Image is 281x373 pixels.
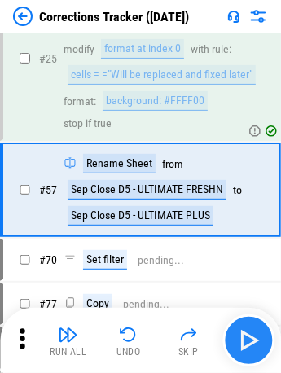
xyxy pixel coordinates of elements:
[68,65,256,85] div: cells = ="Will be replaced and fixed later"
[64,43,94,55] div: modify
[235,327,261,353] img: Main button
[50,347,86,357] div: Run All
[123,298,169,310] div: pending...
[162,158,183,170] div: from
[116,347,141,357] div: Undo
[83,154,156,173] div: Rename Sheet
[39,183,57,196] span: # 57
[39,253,57,266] span: # 70
[68,180,226,200] div: Sep Close D5 - ULTIMATE FRESHN
[39,9,189,24] div: Corrections Tracker ([DATE])
[191,43,209,55] div: with
[64,117,112,129] div: stop if true
[64,95,96,108] div: format:
[227,10,240,23] img: Support
[162,321,214,360] button: Skip
[178,347,199,357] div: Skip
[39,297,57,310] span: # 77
[248,7,268,26] img: Settings menu
[13,7,33,26] img: Back
[178,325,198,344] img: Skip
[103,321,155,360] button: Undo
[68,206,213,226] div: Sep Close D5 - ULTIMATE PLUS
[83,250,127,270] div: Set filter
[39,52,57,65] span: # 25
[248,125,261,138] svg: Modifying a specific conditional format rule that causes Excel to freeze; this rule will be re-ad...
[119,325,138,344] img: Undo
[83,294,112,314] div: Copy
[42,321,94,360] button: Run All
[212,43,231,55] div: rule:
[103,91,208,111] div: background: #FFFF00
[233,184,242,196] div: to
[59,325,78,344] img: Run All
[138,254,184,266] div: pending...
[101,39,184,59] div: format at index 0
